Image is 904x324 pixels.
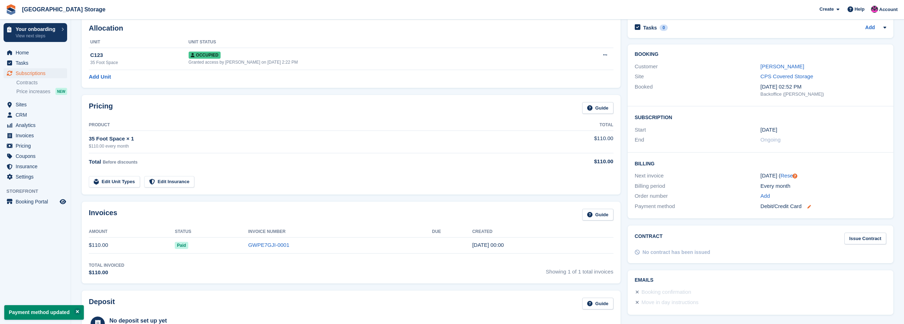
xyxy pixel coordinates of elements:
[635,160,886,167] h2: Billing
[4,68,67,78] a: menu
[248,242,289,248] a: GWPE7GJI-0001
[4,172,67,182] a: menu
[16,110,58,120] span: CRM
[643,249,710,256] div: No contract has been issued
[16,68,58,78] span: Subscriptions
[89,226,175,238] th: Amount
[16,141,58,151] span: Pricing
[59,197,67,206] a: Preview store
[760,73,813,79] a: CPS Covered Storage
[16,79,67,86] a: Contracts
[660,25,668,31] div: 0
[635,192,760,200] div: Order number
[635,113,886,121] h2: Subscription
[89,269,124,277] div: $110.00
[16,27,58,32] p: Your onboarding
[760,126,777,134] time: 2025-09-01 05:00:00 UTC
[6,188,71,195] span: Storefront
[792,173,798,179] div: Tooltip anchor
[760,91,886,98] div: Backoffice ([PERSON_NAME])
[89,209,117,221] h2: Invoices
[89,37,189,48] th: Unit
[89,262,124,269] div: Total Invoiced
[89,135,532,143] div: 35 Foot Space × 1
[89,119,532,131] th: Product
[532,131,613,153] td: $110.00
[780,172,794,179] a: Reset
[635,52,886,57] h2: Booking
[879,6,898,13] span: Account
[4,141,67,151] a: menu
[865,24,875,32] a: Add
[6,4,16,15] img: stora-icon-8386f47178a22dfd0bd8f6a31ec36ba5ce8667c1dd55bd0f319d3a0aa187defe.svg
[16,161,58,171] span: Insurance
[4,305,84,320] p: Payment method updated
[635,73,760,81] div: Site
[16,197,58,207] span: Booking Portal
[89,73,111,81] a: Add Unit
[55,88,67,95] div: NEW
[855,6,865,13] span: Help
[175,226,248,238] th: Status
[635,277,886,283] h2: Emails
[89,102,113,114] h2: Pricing
[189,37,563,48] th: Unit Status
[760,63,804,69] a: [PERSON_NAME]
[760,83,886,91] div: [DATE] 02:52 PM
[635,126,760,134] div: Start
[4,110,67,120] a: menu
[189,59,563,65] div: Granted access by [PERSON_NAME] on [DATE] 2:22 PM
[472,242,504,248] time: 2025-09-01 05:00:25 UTC
[4,161,67,171] a: menu
[871,6,878,13] img: Jantz Morgan
[16,33,58,39] p: View next steps
[546,262,613,277] span: Showing 1 of 1 total invoices
[16,151,58,161] span: Coupons
[16,58,58,68] span: Tasks
[189,52,221,59] span: Occupied
[643,25,657,31] h2: Tasks
[4,58,67,68] a: menu
[89,237,175,253] td: $110.00
[89,176,140,188] a: Edit Unit Types
[89,24,613,32] h2: Allocation
[4,48,67,58] a: menu
[16,100,58,110] span: Sites
[4,100,67,110] a: menu
[582,102,613,114] a: Guide
[635,202,760,211] div: Payment method
[760,202,886,211] div: Debit/Credit Card
[16,48,58,58] span: Home
[635,182,760,190] div: Billing period
[844,233,886,244] a: Issue Contract
[90,51,189,59] div: C123
[89,159,101,165] span: Total
[532,158,613,166] div: $110.00
[90,59,189,66] div: 35 Foot Space
[760,137,781,143] span: Ongoing
[582,298,613,309] a: Guide
[642,288,691,297] div: Booking confirmation
[760,182,886,190] div: Every month
[635,63,760,71] div: Customer
[4,131,67,140] a: menu
[642,298,699,307] div: Move in day instructions
[532,119,613,131] th: Total
[635,233,663,244] h2: Contract
[4,197,67,207] a: menu
[4,23,67,42] a: Your onboarding View next steps
[89,143,532,149] div: $110.00 every month
[89,298,115,309] h2: Deposit
[248,226,432,238] th: Invoice Number
[760,192,770,200] a: Add
[819,6,834,13] span: Create
[19,4,108,15] a: [GEOGRAPHIC_DATA] Storage
[635,83,760,98] div: Booked
[16,131,58,140] span: Invoices
[4,120,67,130] a: menu
[635,136,760,144] div: End
[760,172,886,180] div: [DATE] ( )
[144,176,195,188] a: Edit Insurance
[175,242,188,249] span: Paid
[582,209,613,221] a: Guide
